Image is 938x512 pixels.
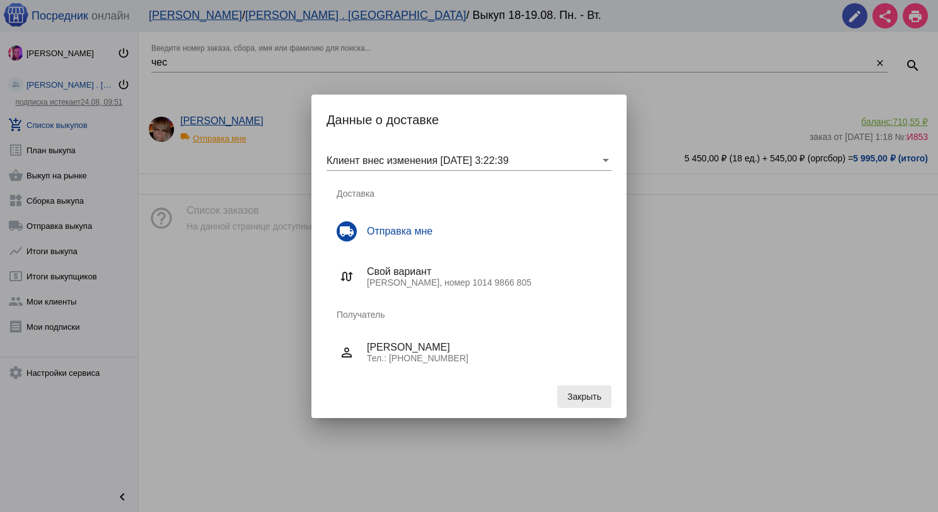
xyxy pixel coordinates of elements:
button: Закрыть [557,385,611,408]
mat-icon: person_outline [337,342,357,363]
h2: Данные о доставке [327,110,611,130]
mat-icon: local_shipping [337,221,357,241]
span: Закрыть [567,392,601,402]
h4: [PERSON_NAME] [367,342,601,353]
h3: Получатель [327,300,611,330]
span: Клиент внес изменения [DATE] 3:22:39 [327,155,509,166]
h4: Отправка мне [367,226,601,237]
h4: Свой вариант [367,266,601,277]
h3: Доставка [327,178,611,209]
mat-icon: swap_calls [337,267,357,287]
p: [PERSON_NAME], номер 1014 9866 805 [367,277,601,288]
p: Тел.: [PHONE_NUMBER] [367,353,601,363]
